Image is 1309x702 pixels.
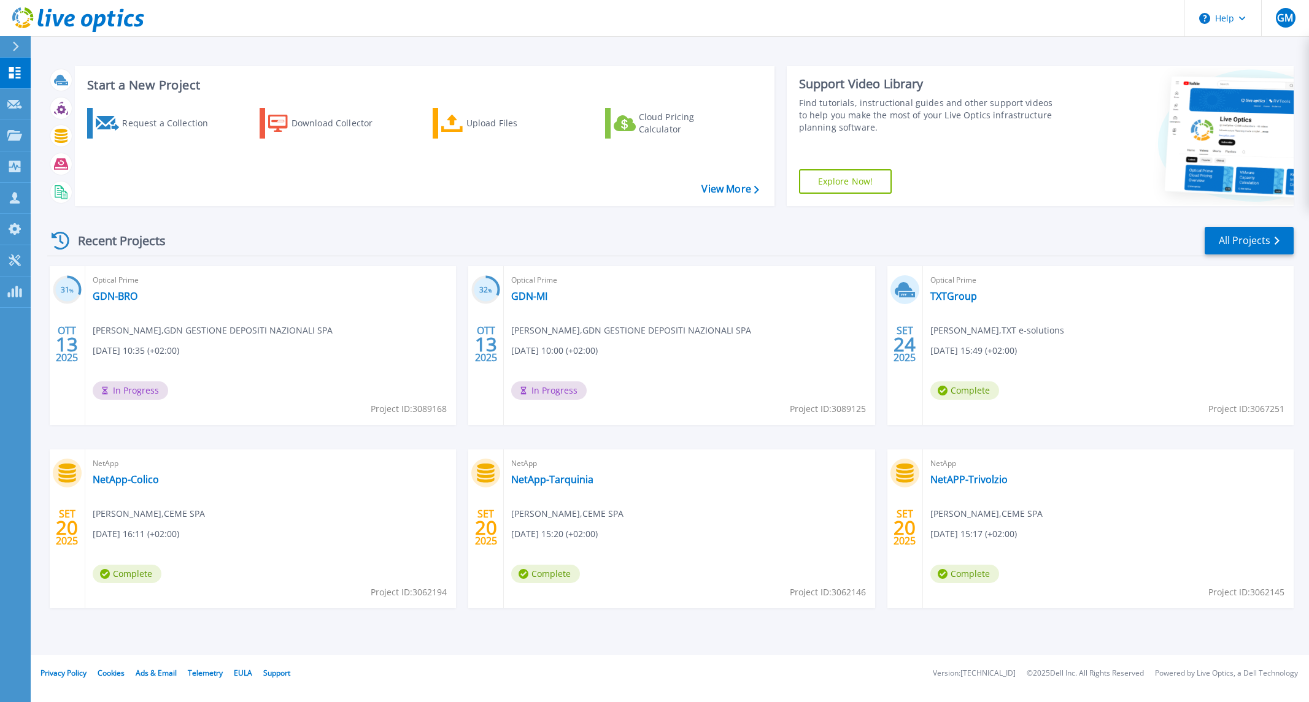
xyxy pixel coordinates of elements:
[93,381,168,400] span: In Progress
[87,108,224,139] a: Request a Collection
[93,290,137,302] a: GDN-BRO
[511,473,593,486] a: NetApp-Tarquinia
[466,111,565,135] div: Upload Files
[930,381,999,400] span: Complete
[933,670,1016,677] li: Version: [TECHNICAL_ID]
[93,344,179,357] span: [DATE] 10:35 (+02:00)
[511,457,867,470] span: NetApp
[605,108,742,139] a: Cloud Pricing Calculator
[93,273,449,287] span: Optical Prime
[511,565,580,583] span: Complete
[930,324,1064,337] span: [PERSON_NAME] , TXT e-solutions
[260,108,396,139] a: Download Collector
[511,527,598,541] span: [DATE] 15:20 (+02:00)
[433,108,570,139] a: Upload Files
[53,283,82,297] h3: 31
[930,457,1286,470] span: NetApp
[292,111,390,135] div: Download Collector
[93,527,179,541] span: [DATE] 16:11 (+02:00)
[893,505,916,550] div: SET 2025
[371,586,447,599] span: Project ID: 3062194
[488,287,492,294] span: %
[511,273,867,287] span: Optical Prime
[930,290,977,302] a: TXTGroup
[474,322,498,367] div: OTT 2025
[56,522,78,533] span: 20
[69,287,74,294] span: %
[930,473,1008,486] a: NetAPP-Trivolzio
[234,668,252,678] a: EULA
[701,183,759,195] a: View More
[511,324,751,337] span: [PERSON_NAME] , GDN GESTIONE DEPOSITI NAZIONALI SPA
[799,76,1059,92] div: Support Video Library
[56,339,78,349] span: 13
[475,522,497,533] span: 20
[790,402,866,416] span: Project ID: 3089125
[87,78,759,92] h3: Start a New Project
[511,344,598,357] span: [DATE] 10:00 (+02:00)
[93,565,161,583] span: Complete
[263,668,290,678] a: Support
[894,339,916,349] span: 24
[1208,586,1284,599] span: Project ID: 3062145
[1277,13,1293,23] span: GM
[93,457,449,470] span: NetApp
[930,527,1017,541] span: [DATE] 15:17 (+02:00)
[93,473,159,486] a: NetApp-Colico
[930,565,999,583] span: Complete
[893,322,916,367] div: SET 2025
[1027,670,1144,677] li: © 2025 Dell Inc. All Rights Reserved
[136,668,177,678] a: Ads & Email
[511,507,624,521] span: [PERSON_NAME] , CEME SPA
[894,522,916,533] span: 20
[474,505,498,550] div: SET 2025
[790,586,866,599] span: Project ID: 3062146
[1155,670,1298,677] li: Powered by Live Optics, a Dell Technology
[471,283,500,297] h3: 32
[475,339,497,349] span: 13
[93,324,333,337] span: [PERSON_NAME] , GDN GESTIONE DEPOSITI NAZIONALI SPA
[371,402,447,416] span: Project ID: 3089168
[55,322,79,367] div: OTT 2025
[799,169,892,194] a: Explore Now!
[511,290,547,302] a: GDN-MI
[93,507,205,521] span: [PERSON_NAME] , CEME SPA
[122,111,220,135] div: Request a Collection
[930,344,1017,357] span: [DATE] 15:49 (+02:00)
[1208,402,1284,416] span: Project ID: 3067251
[188,668,223,678] a: Telemetry
[98,668,125,678] a: Cookies
[930,507,1043,521] span: [PERSON_NAME] , CEME SPA
[41,668,87,678] a: Privacy Policy
[511,381,587,400] span: In Progress
[1205,227,1294,254] a: All Projects
[799,97,1059,134] div: Find tutorials, instructional guides and other support videos to help you make the most of your L...
[930,273,1286,287] span: Optical Prime
[55,505,79,550] div: SET 2025
[639,111,737,135] div: Cloud Pricing Calculator
[47,226,182,256] div: Recent Projects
